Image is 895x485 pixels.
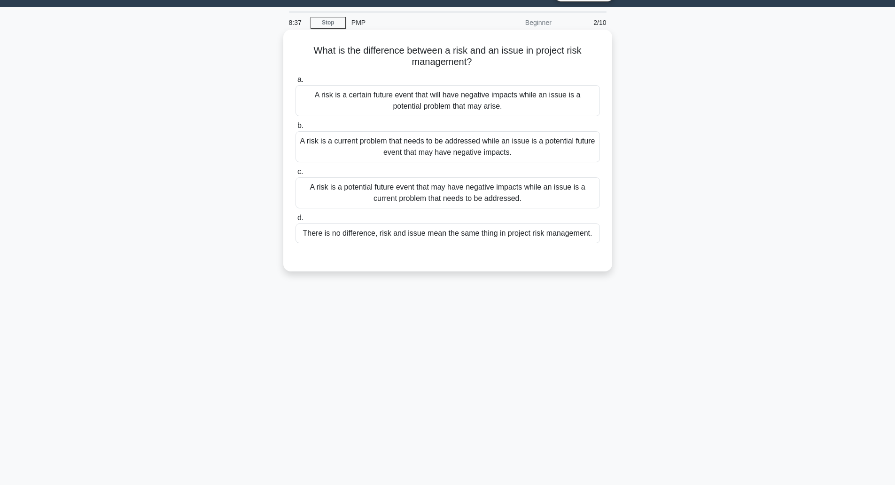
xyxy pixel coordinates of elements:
[297,214,304,222] span: d.
[475,13,557,32] div: Beginner
[557,13,612,32] div: 2/10
[296,177,600,208] div: A risk is a potential future event that may have negative impacts while an issue is a current pro...
[297,167,303,175] span: c.
[296,85,600,116] div: A risk is a certain future event that will have negative impacts while an issue is a potential pr...
[296,223,600,243] div: There is no difference, risk and issue mean the same thing in project risk management.
[346,13,475,32] div: PMP
[295,45,601,68] h5: What is the difference between a risk and an issue in project risk management?
[283,13,311,32] div: 8:37
[296,131,600,162] div: A risk is a current problem that needs to be addressed while an issue is a potential future event...
[297,75,304,83] span: a.
[311,17,346,29] a: Stop
[297,121,304,129] span: b.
